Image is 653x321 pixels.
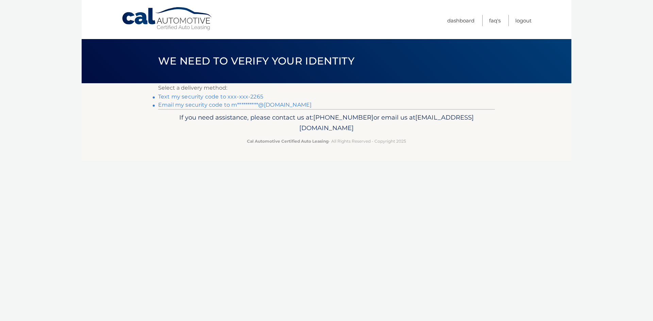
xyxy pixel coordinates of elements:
[515,15,532,26] a: Logout
[158,55,354,67] span: We need to verify your identity
[158,102,312,108] a: Email my security code to m**********@[DOMAIN_NAME]
[447,15,474,26] a: Dashboard
[158,83,495,93] p: Select a delivery method:
[163,138,490,145] p: - All Rights Reserved - Copyright 2025
[163,112,490,134] p: If you need assistance, please contact us at: or email us at
[247,139,329,144] strong: Cal Automotive Certified Auto Leasing
[158,93,263,100] a: Text my security code to xxx-xxx-2265
[121,7,213,31] a: Cal Automotive
[313,113,373,121] span: [PHONE_NUMBER]
[489,15,501,26] a: FAQ's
